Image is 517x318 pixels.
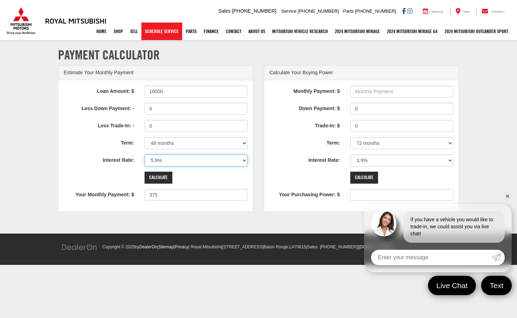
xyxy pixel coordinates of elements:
a: Facebook: Click to visit our Facebook page [402,8,406,14]
span: 70815 [294,244,306,249]
img: Mitsubishi [5,7,37,34]
span: Map [464,10,470,13]
span: | [157,244,174,249]
span: Live Chat [433,281,471,290]
input: Loan Amount [145,85,248,97]
a: Contact [476,8,510,15]
img: DealerOn [62,243,97,251]
span: | [221,244,306,249]
label: Your Purchasing Power: $ [264,189,345,198]
label: Your Monthly Payment: $ [58,189,139,198]
a: DealerOn [62,244,97,249]
input: Enter your message [371,250,492,265]
div: Calculate Your Buying Power [264,66,459,80]
a: About Us [245,23,269,40]
a: Sell [127,23,141,40]
a: 2024 Mitsubishi Mirage [331,23,383,40]
span: LA [289,244,294,249]
a: Contact [222,23,245,40]
span: Parts [343,8,353,14]
input: Calculate [350,172,378,184]
span: Sales: [307,244,319,249]
span: | Royal Mitsubishi [189,244,221,249]
span: Baton Rouge, [264,244,289,249]
a: 2024 Mitsubishi Mirage G4 [383,23,441,40]
span: Sales [218,8,231,14]
h1: Payment Calculator [58,48,459,62]
a: Text [481,276,512,295]
span: Copyright © 2025 [102,244,135,249]
a: DealerOn Home Page [139,244,157,249]
span: | [357,244,392,249]
span: Service [431,10,443,13]
span: | [306,244,358,249]
input: Down Payment [350,103,453,115]
input: Calculate [145,172,172,184]
span: [PHONE_NUMBER] [355,8,396,14]
a: Parts: Opens in a new tab [182,23,200,40]
a: Shop [110,23,127,40]
label: Less Down Payment: - [58,103,139,112]
span: by [135,244,157,249]
label: Less Trade-In: - [58,120,139,129]
input: Monthly Payment [350,85,453,97]
a: 2024 Mitsubishi Outlander SPORT [441,23,512,40]
a: Schedule Service: Opens in a new tab [141,23,182,40]
a: Instagram: Click to visit our Instagram page [407,8,413,14]
span: Service [281,8,296,14]
a: Finance [200,23,222,40]
span: [STREET_ADDRESS] [222,244,264,249]
a: Service [417,8,449,15]
label: Term: [58,137,139,147]
a: Home [93,23,110,40]
a: Map [450,8,475,15]
label: Trade-In: $ [264,120,345,129]
div: If you have a vehicle you would like to trade-in, we could assist you via live chat! [403,211,505,243]
label: Interest Rate: [264,154,345,164]
a: Sitemap [158,244,174,249]
label: Term: [264,137,345,147]
a: Mitsubishi Vehicle Research [269,23,331,40]
label: Down Payment: $ [264,103,345,112]
span: [PHONE_NUMBER] [320,244,357,249]
span: Contact [491,10,505,13]
img: b=99784818 [0,268,1,268]
a: [DOMAIN_NAME] [359,244,392,249]
label: Monthly Payment: $ [264,85,345,95]
span: [PHONE_NUMBER] [232,8,276,14]
div: Estimate Your Monthly Payment [58,66,253,80]
span: [PHONE_NUMBER] [298,8,339,14]
a: Submit [492,250,505,265]
span: Text [486,281,507,290]
h3: Royal Mitsubishi [45,17,107,25]
a: Privacy [175,244,189,249]
a: Live Chat [428,276,476,295]
img: Agent profile photo [371,211,396,236]
label: Interest Rate: [58,154,139,164]
span: | [174,244,189,249]
label: Loan Amount: $ [58,85,139,95]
